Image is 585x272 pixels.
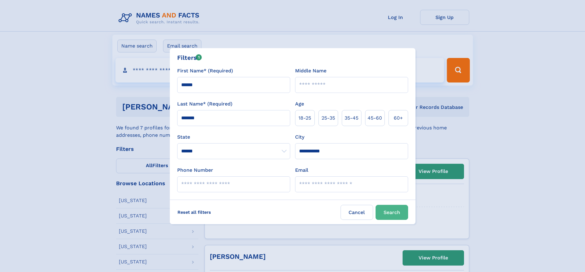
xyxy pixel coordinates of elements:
[174,205,215,220] label: Reset all filters
[322,114,335,122] span: 25‑35
[394,114,403,122] span: 60+
[177,67,233,75] label: First Name* (Required)
[341,205,373,220] label: Cancel
[295,67,326,75] label: Middle Name
[368,114,382,122] span: 45‑60
[177,167,213,174] label: Phone Number
[376,205,408,220] button: Search
[295,133,304,141] label: City
[295,100,304,108] label: Age
[177,133,290,141] label: State
[298,114,311,122] span: 18‑25
[295,167,308,174] label: Email
[345,114,358,122] span: 35‑45
[177,53,202,62] div: Filters
[177,100,232,108] label: Last Name* (Required)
